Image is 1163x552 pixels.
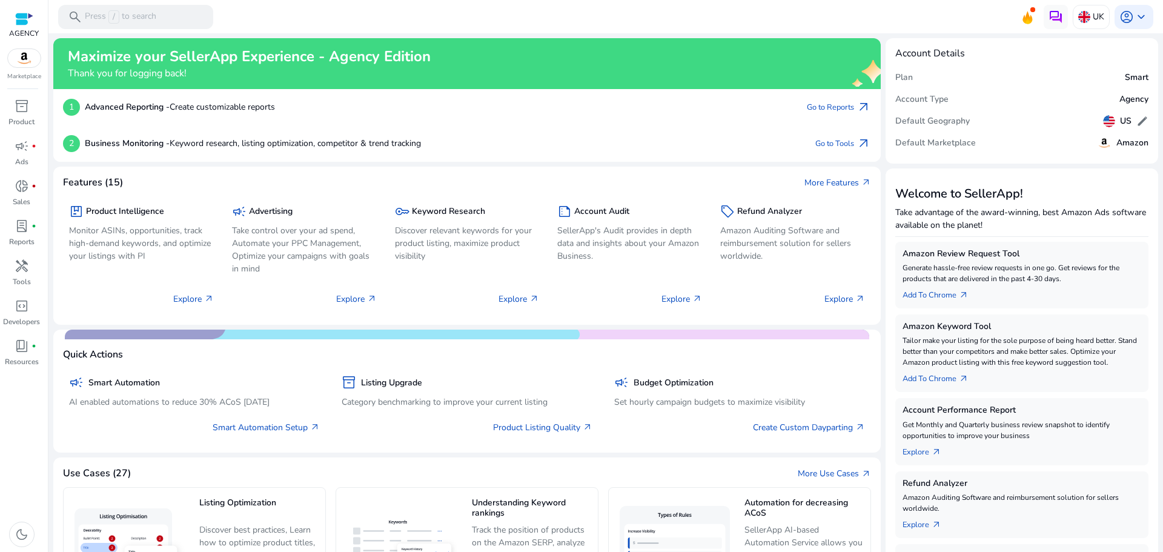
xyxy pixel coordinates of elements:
p: Explore [499,293,539,305]
p: 2 [63,135,80,152]
h4: Features (15) [63,177,123,188]
a: Add To Chrome [903,368,978,385]
span: arrow_outward [861,178,871,187]
h5: Automation for decreasing ACoS [744,498,864,519]
span: / [108,10,119,24]
span: inventory_2 [342,375,356,390]
h2: Maximize your SellerApp Experience - Agency Edition [68,48,431,65]
h5: Keyword Research [412,207,485,217]
span: arrow_outward [861,469,871,479]
span: donut_small [15,179,29,193]
a: Smart Automation Setup [213,421,320,434]
span: arrow_outward [692,294,702,304]
h5: Agency [1119,95,1148,105]
span: campaign [614,375,629,390]
p: AGENCY [9,28,39,39]
h5: Account Performance Report [903,405,1141,416]
span: edit [1136,115,1148,127]
span: fiber_manual_record [31,144,36,148]
a: Explorearrow_outward [903,514,951,531]
h5: Smart [1125,73,1148,83]
span: fiber_manual_record [31,344,36,348]
p: SellerApp's Audit provides in depth data and insights about your Amazon Business. [557,224,702,262]
h5: Account Audit [574,207,629,217]
p: Take advantage of the award-winning, best Amazon Ads software available on the planet! [895,206,1148,231]
h5: Refund Analyzer [903,479,1141,489]
span: search [68,10,82,24]
p: Amazon Auditing Software and reimbursement solution for sellers worldwide. [903,492,1141,514]
p: AI enabled automations to reduce 30% ACoS [DATE] [69,396,320,408]
h5: Product Intelligence [86,207,164,217]
p: Keyword research, listing optimization, competitor & trend tracking [85,137,421,150]
a: Create Custom Dayparting [753,421,865,434]
a: Go to Reportsarrow_outward [807,99,871,116]
span: fiber_manual_record [31,224,36,228]
span: arrow_outward [367,294,377,304]
p: 1 [63,99,80,116]
h5: Default Geography [895,116,970,127]
p: Category benchmarking to improve your current listing [342,396,592,408]
span: book_4 [15,339,29,353]
span: arrow_outward [932,447,941,457]
span: campaign [232,204,247,219]
h5: Account Type [895,95,949,105]
span: key [395,204,409,219]
h5: Refund Analyzer [737,207,802,217]
span: dark_mode [15,527,29,542]
p: UK [1093,6,1104,27]
span: arrow_outward [310,422,320,432]
p: Set hourly campaign budgets to maximize visibility [614,396,865,408]
span: arrow_outward [959,290,969,300]
span: campaign [69,375,84,390]
a: More Featuresarrow_outward [804,176,871,189]
b: Advanced Reporting - [85,101,170,113]
a: Product Listing Quality [493,421,592,434]
a: Go to Toolsarrow_outward [815,135,871,152]
p: Monitor ASINs, opportunities, track high-demand keywords, and optimize your listings with PI [69,224,214,262]
h5: Advertising [249,207,293,217]
p: Explore [336,293,377,305]
h5: Default Marketplace [895,138,976,148]
span: handyman [15,259,29,273]
h4: Account Details [895,48,965,59]
p: Get Monthly and Quarterly business review snapshot to identify opportunities to improve your busi... [903,419,1141,441]
img: us.svg [1103,115,1115,127]
span: keyboard_arrow_down [1134,10,1148,24]
span: arrow_outward [529,294,539,304]
span: arrow_outward [855,422,865,432]
p: Explore [173,293,214,305]
span: code_blocks [15,299,29,313]
a: More Use Casesarrow_outward [798,467,871,480]
p: Reports [9,236,35,247]
h5: Plan [895,73,913,83]
span: campaign [15,139,29,153]
h5: Understanding Keyword rankings [472,498,592,519]
span: inventory_2 [15,99,29,113]
h5: Amazon Review Request Tool [903,249,1141,259]
h5: Amazon [1116,138,1148,148]
span: arrow_outward [855,294,865,304]
p: Marketplace [7,72,41,81]
h5: US [1120,116,1132,127]
p: Take control over your ad spend, Automate your PPC Management, Optimize your campaigns with goals... [232,224,377,275]
p: Discover relevant keywords for your product listing, maximize product visibility [395,224,540,262]
h5: Smart Automation [88,378,160,388]
a: Explorearrow_outward [903,441,951,458]
h3: Welcome to SellerApp! [895,187,1148,201]
a: Add To Chrome [903,284,978,301]
h5: Listing Optimization [199,498,319,519]
p: Product [8,116,35,127]
h4: Use Cases (27) [63,468,131,479]
span: package [69,204,84,219]
h4: Quick Actions [63,349,123,361]
span: summarize [557,204,572,219]
p: Tailor make your listing for the sole purpose of being heard better. Stand better than your compe... [903,335,1141,368]
h5: Amazon Keyword Tool [903,322,1141,332]
p: Generate hassle-free review requests in one go. Get reviews for the products that are delivered i... [903,262,1141,284]
p: Developers [3,316,40,327]
span: fiber_manual_record [31,184,36,188]
span: arrow_outward [204,294,214,304]
p: Explore [824,293,865,305]
p: Resources [5,356,39,367]
span: account_circle [1119,10,1134,24]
